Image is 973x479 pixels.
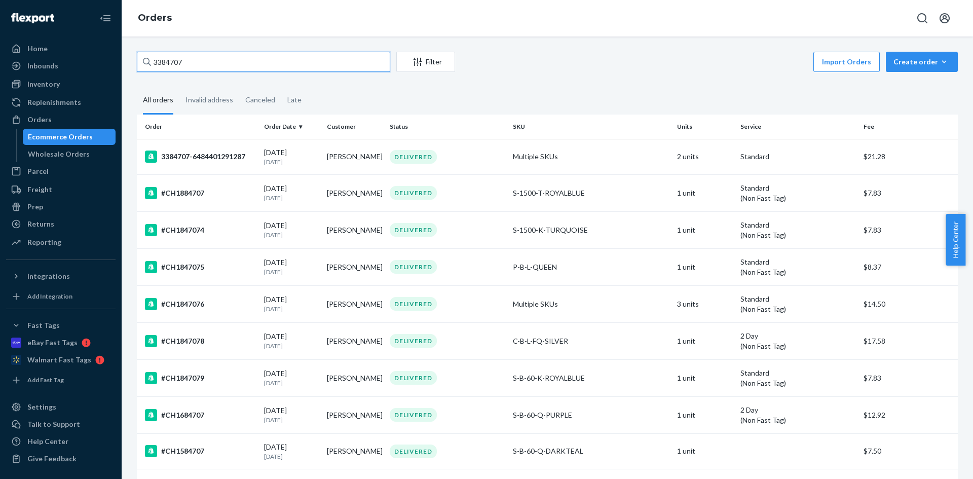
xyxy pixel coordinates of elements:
div: S-1500-K-TURQUOISE [513,225,669,235]
div: Inventory [27,79,60,89]
a: Wholesale Orders [23,146,116,162]
div: Add Fast Tag [27,376,64,384]
div: (Non Fast Tag) [740,378,855,388]
div: S-B-60-Q-PURPLE [513,410,669,420]
div: Parcel [27,166,49,176]
a: eBay Fast Tags [6,335,116,351]
td: [PERSON_NAME] [323,248,386,285]
th: Units [673,115,736,139]
div: #CH1584707 [145,445,256,457]
a: Walmart Fast Tags [6,352,116,368]
td: $7.83 [859,174,958,211]
a: Talk to Support [6,416,116,432]
th: Fee [859,115,958,139]
button: Import Orders [813,52,880,72]
p: [DATE] [264,452,319,461]
td: Multiple SKUs [509,139,673,174]
td: [PERSON_NAME] [323,322,386,359]
td: 1 unit [673,359,736,396]
td: $21.28 [859,139,958,174]
p: [DATE] [264,231,319,239]
p: [DATE] [264,416,319,424]
div: [DATE] [264,183,319,202]
td: 1 unit [673,396,736,433]
a: Reporting [6,234,116,250]
div: Prep [27,202,43,212]
p: Standard [740,294,855,304]
a: Parcel [6,163,116,179]
a: Freight [6,181,116,198]
div: P-B-L-QUEEN [513,262,669,272]
div: (Non Fast Tag) [740,415,855,425]
ol: breadcrumbs [130,4,180,33]
div: DELIVERED [390,408,437,422]
div: DELIVERED [390,371,437,385]
div: Customer [327,122,382,131]
div: #CH1847074 [145,224,256,236]
td: 1 unit [673,174,736,211]
th: Status [386,115,509,139]
div: Wholesale Orders [28,149,90,159]
div: Talk to Support [27,419,80,429]
div: Late [287,87,302,113]
div: 3384707-6484401291287 [145,151,256,163]
a: Settings [6,399,116,415]
th: Service [736,115,859,139]
div: DELIVERED [390,186,437,200]
a: Home [6,41,116,57]
td: $7.50 [859,433,958,469]
div: Reporting [27,237,61,247]
td: Multiple SKUs [509,285,673,322]
td: [PERSON_NAME] [323,359,386,396]
div: [DATE] [264,331,319,350]
td: 1 unit [673,211,736,248]
td: $8.37 [859,248,958,285]
input: Search orders [137,52,390,72]
div: Add Integration [27,292,72,301]
td: 1 unit [673,433,736,469]
button: Open Search Box [912,8,932,28]
div: eBay Fast Tags [27,338,78,348]
div: Create order [893,57,950,67]
div: (Non Fast Tag) [740,304,855,314]
div: Replenishments [27,97,81,107]
div: [DATE] [264,442,319,461]
div: DELIVERED [390,223,437,237]
td: $7.83 [859,359,958,396]
div: Settings [27,402,56,412]
div: [DATE] [264,148,319,166]
div: [DATE] [264,220,319,239]
div: Returns [27,219,54,229]
p: [DATE] [264,194,319,202]
td: 1 unit [673,248,736,285]
p: Standard [740,152,855,162]
div: C-B-L-FQ-SILVER [513,336,669,346]
div: [DATE] [264,406,319,424]
button: Open account menu [934,8,955,28]
p: Standard [740,368,855,378]
div: Filter [397,57,455,67]
div: Give Feedback [27,454,77,464]
a: Inventory [6,76,116,92]
a: Ecommerce Orders [23,129,116,145]
div: DELIVERED [390,297,437,311]
td: 1 unit [673,322,736,359]
th: Order Date [260,115,323,139]
div: #CH1847076 [145,298,256,310]
div: Canceled [245,87,275,113]
p: [DATE] [264,379,319,387]
td: $17.58 [859,322,958,359]
a: Orders [6,112,116,128]
td: $7.83 [859,211,958,248]
div: (Non Fast Tag) [740,230,855,240]
div: [DATE] [264,369,319,387]
a: Prep [6,199,116,215]
div: [DATE] [264,257,319,276]
div: #CH1847078 [145,335,256,347]
div: S-1500-T-ROYALBLUE [513,188,669,198]
div: Walmart Fast Tags [27,355,91,365]
div: All orders [143,87,173,115]
div: #CH1884707 [145,187,256,199]
div: S-B-60-Q-DARKTEAL [513,446,669,456]
div: Integrations [27,271,70,281]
